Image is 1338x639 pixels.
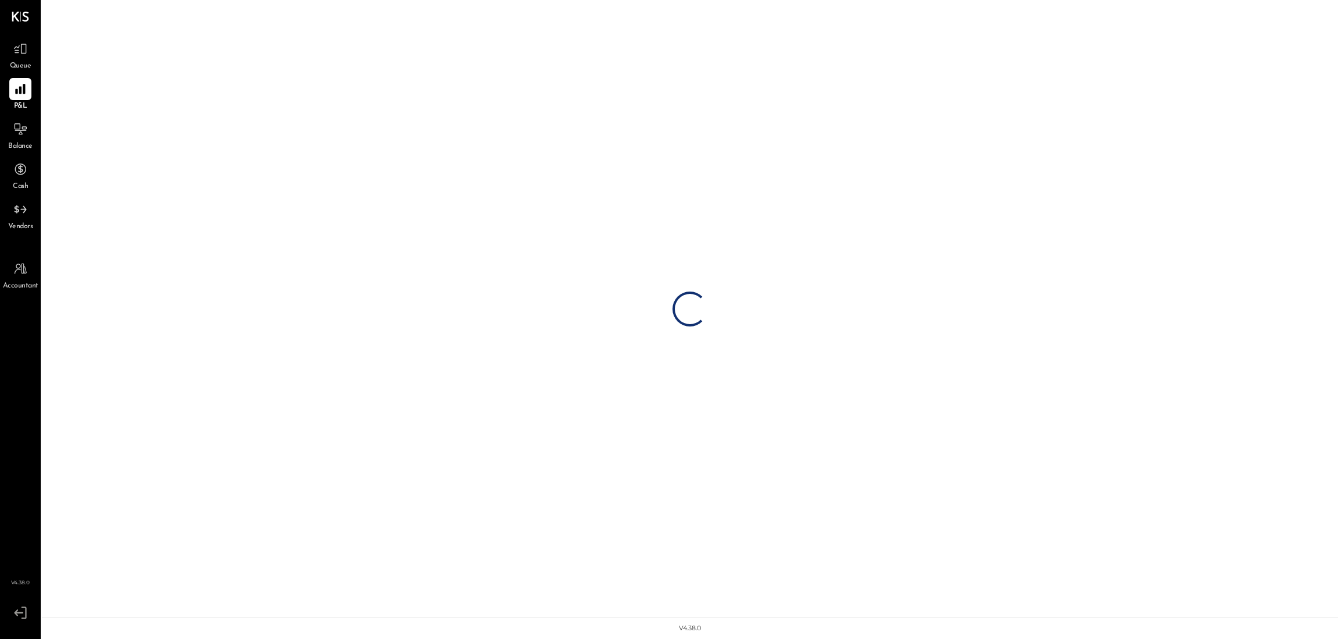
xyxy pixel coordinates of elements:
[3,281,38,292] span: Accountant
[1,118,40,152] a: Balance
[8,222,33,232] span: Vendors
[1,198,40,232] a: Vendors
[679,624,701,633] div: v 4.38.0
[13,182,28,192] span: Cash
[8,141,33,152] span: Balance
[1,38,40,72] a: Queue
[1,258,40,292] a: Accountant
[1,78,40,112] a: P&L
[14,101,27,112] span: P&L
[10,61,31,72] span: Queue
[1,158,40,192] a: Cash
